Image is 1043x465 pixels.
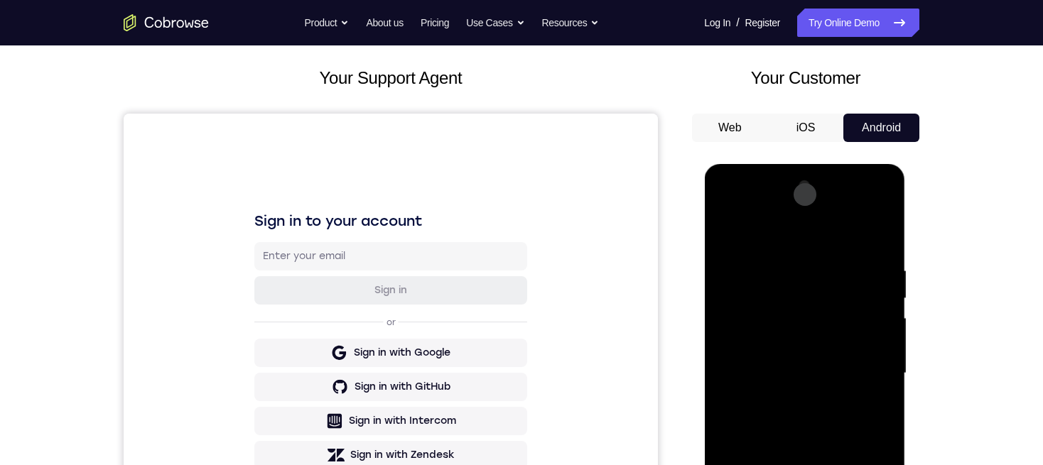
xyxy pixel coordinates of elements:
button: Use Cases [466,9,524,37]
p: or [260,203,275,214]
div: Sign in with Google [230,232,327,246]
button: Sign in with Zendesk [131,327,404,356]
a: Register [745,9,780,37]
button: Sign in with Google [131,225,404,253]
a: About us [366,9,403,37]
span: / [736,14,739,31]
a: Go to the home page [124,14,209,31]
a: Log In [704,9,730,37]
a: Try Online Demo [797,9,919,37]
div: Sign in with GitHub [231,266,327,280]
button: Resources [542,9,600,37]
p: Don't have an account? [131,367,404,378]
button: Web [692,114,768,142]
h2: Your Customer [692,65,919,91]
h2: Your Support Agent [124,65,658,91]
button: iOS [768,114,844,142]
button: Sign in [131,163,404,191]
a: Create a new account [240,368,341,378]
a: Pricing [421,9,449,37]
button: Product [305,9,350,37]
button: Sign in with GitHub [131,259,404,288]
div: Sign in with Zendesk [227,334,331,349]
button: Sign in with Intercom [131,293,404,322]
input: Enter your email [139,136,395,150]
div: Sign in with Intercom [225,300,333,314]
button: Android [843,114,919,142]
